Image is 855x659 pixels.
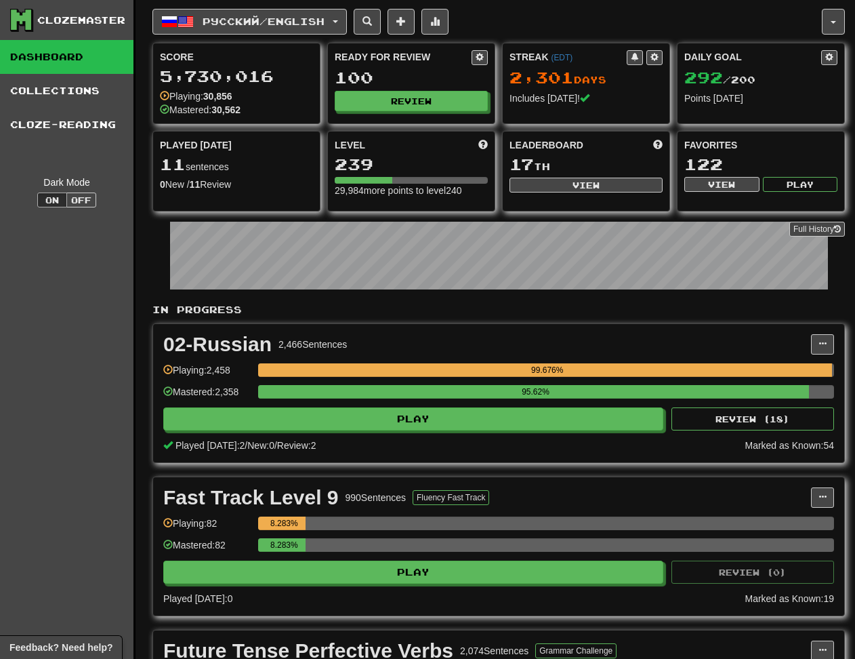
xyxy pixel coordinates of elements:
div: Points [DATE] [684,92,837,105]
div: New / Review [160,178,313,191]
div: 29,984 more points to level 240 [335,184,488,197]
div: 5,730,016 [160,68,313,85]
div: Clozemaster [37,14,125,27]
strong: 0 [160,179,165,190]
span: New: 0 [247,440,274,451]
div: Score [160,50,313,64]
button: Review (0) [671,561,834,584]
span: / [245,440,247,451]
button: Off [66,193,96,207]
div: Fast Track Level 9 [163,487,339,508]
button: Fluency Fast Track [413,490,489,505]
button: Search sentences [354,9,381,35]
span: Score more points to level up [478,138,488,152]
span: Played [DATE]: 2 [175,440,245,451]
button: View [684,177,759,192]
button: Add sentence to collection [388,9,415,35]
span: Review: 2 [277,440,316,451]
div: th [509,156,663,174]
div: 02-Russian [163,334,272,355]
div: Day s [509,69,663,87]
button: Play [163,561,663,584]
strong: 11 [190,179,201,190]
a: Full History [789,222,845,237]
span: Open feedback widget [9,641,112,654]
div: 99.676% [262,363,832,377]
div: Dark Mode [10,176,123,189]
div: 239 [335,156,488,173]
button: Play [763,177,838,192]
span: 292 [684,68,723,87]
div: Daily Goal [684,50,821,65]
button: Grammar Challenge [535,643,617,658]
span: 11 [160,155,186,174]
div: Streak [509,50,627,64]
div: 95.62% [262,385,809,399]
button: Play [163,407,663,431]
div: 990 Sentences [346,491,406,504]
a: (EDT) [551,53,572,62]
div: Favorites [684,138,837,152]
span: Played [DATE]: 0 [163,593,232,604]
strong: 30,856 [203,91,232,102]
div: Mastered: 82 [163,538,251,561]
button: View [509,178,663,193]
div: Mastered: [160,103,241,117]
div: Marked as Known: 54 [745,439,834,452]
div: 2,466 Sentences [278,338,347,351]
div: Playing: 82 [163,517,251,539]
button: Review [335,91,488,111]
div: 2,074 Sentences [460,644,528,658]
span: Русский / English [203,16,325,27]
p: In Progress [152,303,845,317]
span: This week in points, UTC [653,138,663,152]
div: Marked as Known: 19 [745,592,834,605]
div: sentences [160,156,313,174]
span: 2,301 [509,68,574,87]
span: / 200 [684,74,755,85]
button: More stats [421,9,449,35]
div: Mastered: 2,358 [163,385,251,407]
span: Played [DATE] [160,138,232,152]
span: / [274,440,277,451]
div: 8.283% [262,517,306,530]
div: Playing: [160,89,232,103]
strong: 30,562 [211,104,241,115]
div: 122 [684,156,837,173]
span: Leaderboard [509,138,583,152]
span: Level [335,138,365,152]
div: Playing: 2,458 [163,363,251,386]
div: Ready for Review [335,50,472,64]
button: Review (18) [671,407,834,431]
div: 8.283% [262,538,306,552]
span: 17 [509,155,534,174]
div: 100 [335,69,488,86]
button: On [37,193,67,207]
div: Includes [DATE]! [509,92,663,105]
button: Русский/English [152,9,347,35]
